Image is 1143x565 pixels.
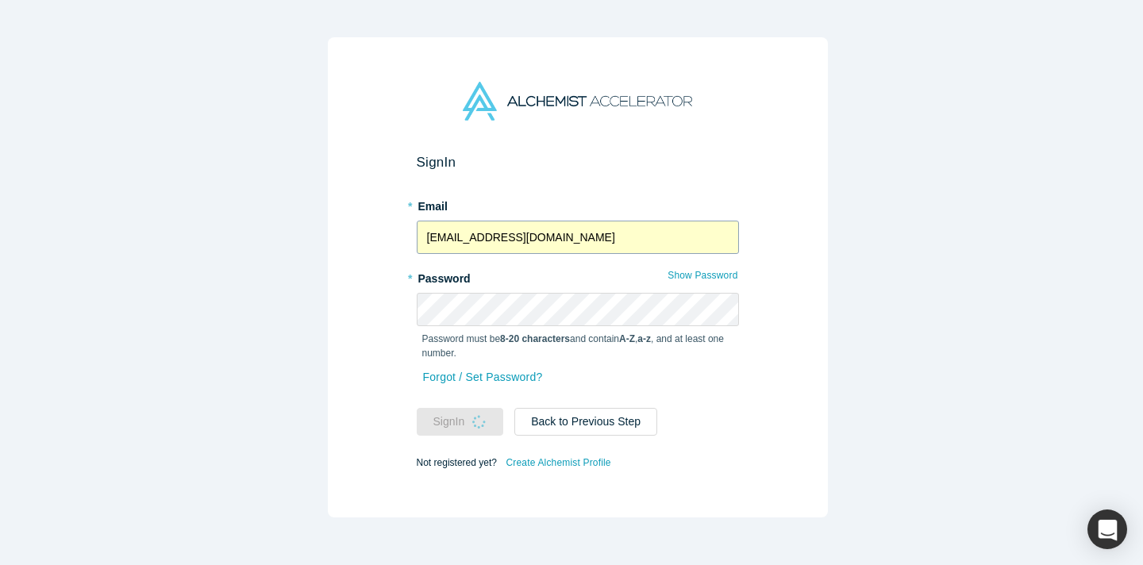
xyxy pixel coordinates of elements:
[417,193,739,215] label: Email
[417,457,497,468] span: Not registered yet?
[422,363,544,391] a: Forgot / Set Password?
[417,408,504,436] button: SignIn
[637,333,651,344] strong: a-z
[417,154,739,171] h2: Sign In
[505,452,611,473] a: Create Alchemist Profile
[417,265,739,287] label: Password
[514,408,657,436] button: Back to Previous Step
[463,82,691,121] img: Alchemist Accelerator Logo
[619,333,635,344] strong: A-Z
[500,333,570,344] strong: 8-20 characters
[667,265,738,286] button: Show Password
[422,332,733,360] p: Password must be and contain , , and at least one number.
